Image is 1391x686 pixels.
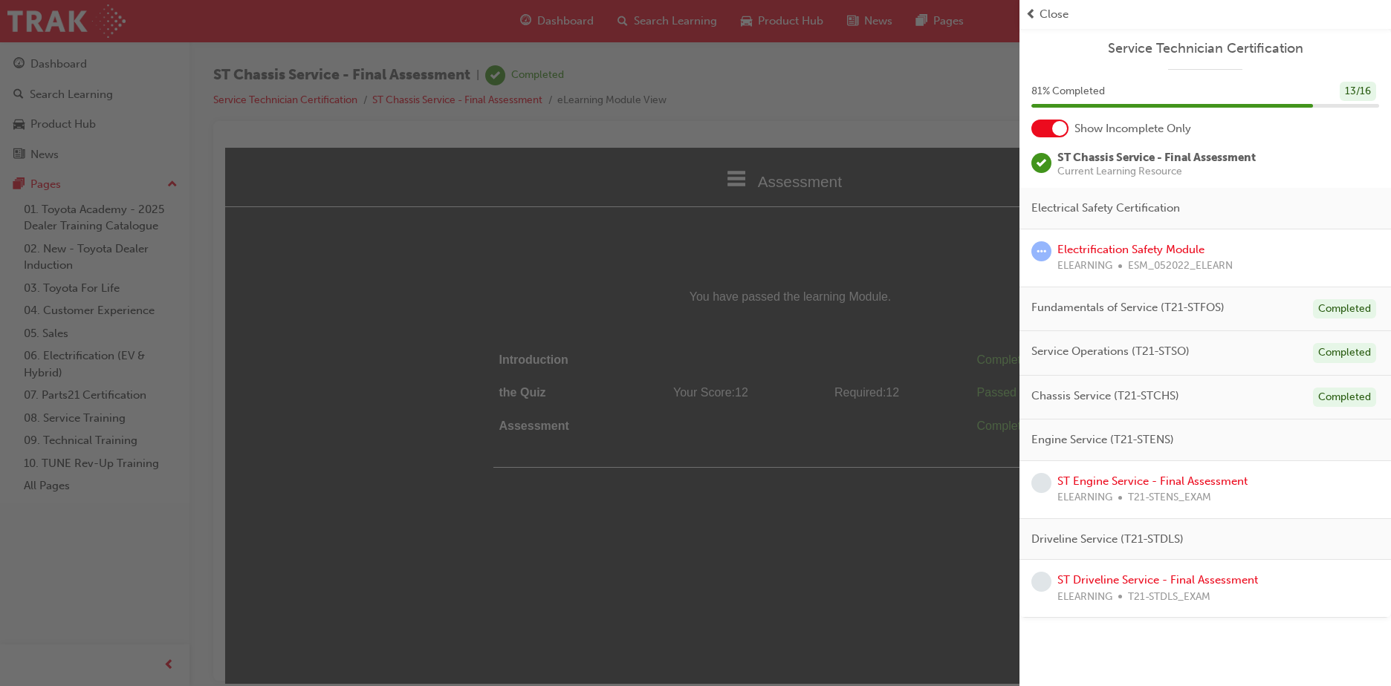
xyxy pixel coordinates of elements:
[1340,82,1376,102] div: 13 / 16
[1057,573,1258,587] a: ST Driveline Service - Final Assessment
[1031,200,1180,217] span: Electrical Safety Certification
[448,238,523,251] span: Your Score: 12
[1128,258,1233,275] span: ESM_052022_ELEARN
[268,229,421,262] td: the Quiz
[1313,343,1376,363] div: Completed
[1025,6,1385,23] button: prev-iconClose
[1074,120,1191,137] span: Show Incomplete Only
[1031,431,1174,448] span: Engine Service (T21-STENS)
[1057,258,1112,275] span: ELEARNING
[1313,388,1376,408] div: Completed
[752,268,857,290] div: Complete
[1128,489,1211,506] span: T21-STENS_EXAM
[1313,299,1376,319] div: Completed
[1031,241,1051,261] span: learningRecordVerb_ATTEMPT-icon
[1031,153,1051,173] span: learningRecordVerb_COMPLETE-icon
[1057,166,1256,177] span: Current Learning Resource
[1128,589,1210,606] span: T21-STDLS_EXAM
[533,25,617,42] span: Assessment
[268,196,421,229] td: Introduction
[268,139,863,160] span: You have passed the learning Module.
[1031,343,1190,360] span: Service Operations (T21-STSO)
[1031,83,1105,100] span: 81 % Completed
[1057,589,1112,606] span: ELEARNING
[1031,299,1225,316] span: Fundamentals of Service (T21-STFOS)
[1057,243,1204,256] a: Electrification Safety Module
[1031,473,1051,493] span: learningRecordVerb_NONE-icon
[1031,388,1179,405] span: Chassis Service (T21-STCHS)
[752,202,857,223] div: Complete
[1057,474,1248,488] a: ST Engine Service - Final Assessment
[609,238,674,251] span: Required: 12
[268,262,421,295] td: Assessment
[1025,6,1037,23] span: prev-icon
[1031,531,1184,548] span: Driveline Service (T21-STDLS)
[1057,489,1112,506] span: ELEARNING
[1057,151,1256,164] span: ST Chassis Service - Final Assessment
[1040,6,1069,23] span: Close
[1031,40,1379,57] a: Service Technician Certification
[1031,572,1051,592] span: learningRecordVerb_NONE-icon
[752,235,857,256] div: Passed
